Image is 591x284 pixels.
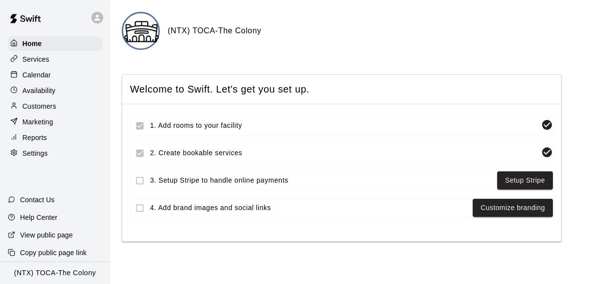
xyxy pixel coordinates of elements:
[20,230,73,240] p: View public page
[8,36,102,51] a: Home
[22,54,49,64] p: Services
[150,175,493,186] span: 3. Setup Stripe to handle online payments
[22,70,51,80] p: Calendar
[22,133,47,142] p: Reports
[8,99,102,114] a: Customers
[505,174,545,187] a: Setup Stripe
[8,52,102,67] a: Services
[22,117,53,127] p: Marketing
[8,83,102,98] a: Availability
[8,146,102,161] a: Settings
[22,39,42,48] p: Home
[130,83,553,96] span: Welcome to Swift. Let's get you set up.
[497,171,553,189] button: Setup Stripe
[20,248,87,258] p: Copy public page link
[150,120,537,131] span: 1. Add rooms to your facility
[20,195,55,205] p: Contact Us
[150,148,537,158] span: 2. Create bookable services
[481,202,545,214] a: Customize branding
[8,115,102,129] a: Marketing
[22,101,56,111] p: Customers
[150,203,469,213] span: 4. Add brand images and social links
[8,68,102,82] a: Calendar
[20,213,57,222] p: Help Center
[22,86,56,95] p: Availability
[22,148,48,158] p: Settings
[14,268,96,278] p: (NTX) TOCA-The Colony
[123,13,160,50] img: (NTX) TOCA-The Colony logo
[473,199,553,217] button: Customize branding
[8,130,102,145] a: Reports
[168,24,262,37] h6: (NTX) TOCA-The Colony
